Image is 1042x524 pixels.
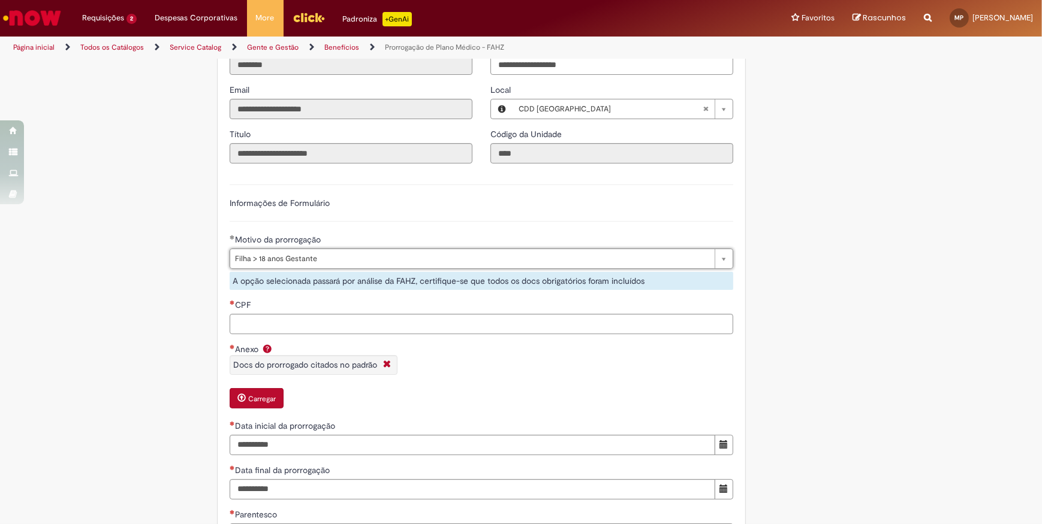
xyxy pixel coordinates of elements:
img: ServiceNow [1,6,63,30]
label: Somente leitura - Título [230,128,253,140]
input: CPF [230,314,733,334]
span: Somente leitura - Título [230,129,253,140]
button: Local, Visualizar este registro CDD Fortaleza [491,99,513,119]
span: Docs do prorrogado citados no padrão [233,359,377,370]
a: Página inicial [13,43,55,52]
span: Data final da prorrogação [235,465,332,475]
span: MP [955,14,964,22]
span: 2 [127,14,137,24]
label: Informações de Formulário [230,198,330,208]
a: Prorrogação de Plano Médico - FAHZ [385,43,504,52]
span: Necessários [230,465,235,470]
button: Mostrar calendário para Data inicial da prorrogação [715,435,733,455]
span: Somente leitura - Código da Unidade [490,129,564,140]
a: Benefícios [324,43,359,52]
span: Necessários [230,344,235,349]
span: Motivo da prorrogação [235,234,323,245]
button: Carregar anexo de Anexo Required [230,388,284,408]
input: ID [230,54,472,75]
span: Rascunhos [863,12,906,23]
span: [PERSON_NAME] [972,13,1033,23]
span: Filha > 18 anos Gestante [235,249,709,268]
span: Necessários [230,421,235,426]
span: Data inicial da prorrogação [235,420,338,431]
span: Local [490,84,513,95]
div: A opção selecionada passará por análise da FAHZ, certifique-se que todos os docs obrigatórios for... [230,272,733,290]
span: Requisições [82,12,124,24]
a: Gente e Gestão [247,43,299,52]
small: Carregar [248,394,276,404]
input: Título [230,143,472,163]
span: CPF [235,299,253,310]
i: Fechar More information Por question_anexo_motivo_prorrogacao [380,359,394,371]
a: Rascunhos [853,13,906,24]
a: Service Catalog [170,43,221,52]
span: Somente leitura - Email [230,84,252,95]
input: Data inicial da prorrogação [230,435,715,455]
img: click_logo_yellow_360x200.png [293,8,325,26]
ul: Trilhas de página [9,37,686,59]
input: Telefone de Contato [490,54,733,75]
span: Favoritos [802,12,835,24]
div: Padroniza [343,12,412,26]
span: Ajuda para Anexo [260,344,275,353]
span: Necessários [230,510,235,514]
span: More [256,12,275,24]
p: +GenAi [383,12,412,26]
button: Mostrar calendário para Data final da prorrogação [715,479,733,499]
a: CDD [GEOGRAPHIC_DATA]Limpar campo Local [513,99,733,119]
label: Somente leitura - Código da Unidade [490,128,564,140]
label: Somente leitura - Email [230,84,252,96]
span: CDD [GEOGRAPHIC_DATA] [519,99,703,119]
span: Parentesco [235,509,279,520]
input: Data final da prorrogação [230,479,715,499]
span: Despesas Corporativas [155,12,238,24]
span: Necessários [230,300,235,305]
span: Obrigatório Preenchido [230,235,235,240]
a: Todos os Catálogos [80,43,144,52]
abbr: Limpar campo Local [697,99,715,119]
input: Email [230,99,472,119]
span: Anexo [235,344,261,355]
input: Código da Unidade [490,143,733,163]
